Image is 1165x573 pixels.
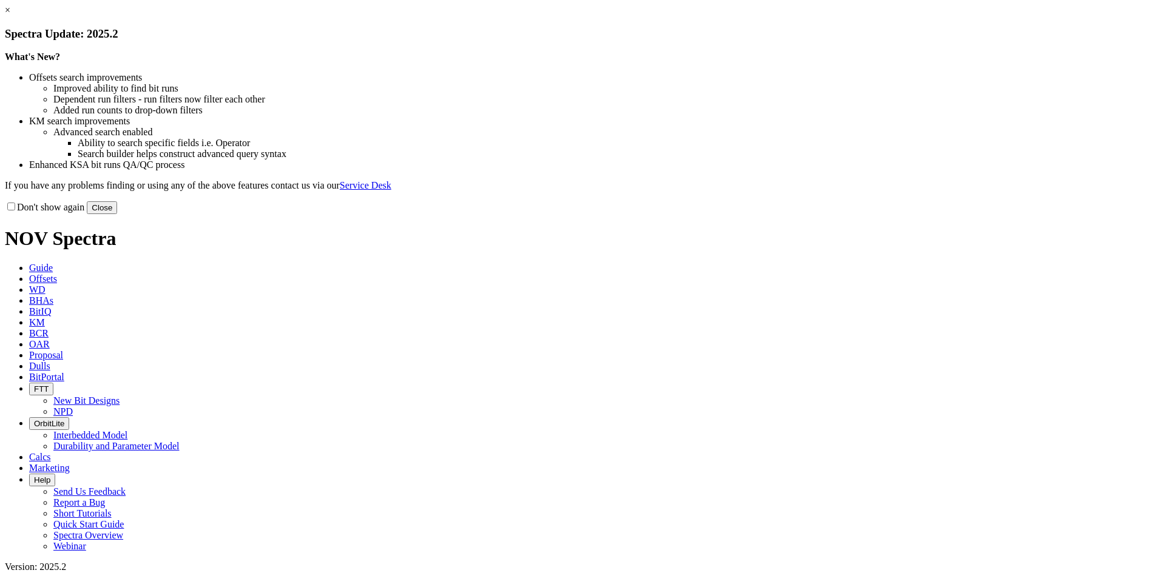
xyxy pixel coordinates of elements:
li: Search builder helps construct advanced query syntax [78,149,1160,159]
button: Close [87,201,117,214]
a: Service Desk [340,180,391,190]
li: Offsets search improvements [29,72,1160,83]
span: Help [34,475,50,484]
li: Dependent run filters - run filters now filter each other [53,94,1160,105]
a: NPD [53,406,73,417]
span: FTT [34,384,49,394]
span: Proposal [29,350,63,360]
span: BitPortal [29,372,64,382]
span: WD [29,284,46,295]
span: BHAs [29,295,53,306]
h3: Spectra Update: 2025.2 [5,27,1160,41]
a: Spectra Overview [53,530,123,540]
strong: What's New? [5,52,60,62]
div: Version: 2025.2 [5,561,1160,572]
p: If you have any problems finding or using any of the above features contact us via our [5,180,1160,191]
li: Enhanced KSA bit runs QA/QC process [29,159,1160,170]
a: × [5,5,10,15]
span: Offsets [29,273,57,284]
span: OAR [29,339,50,349]
a: Interbedded Model [53,430,127,440]
span: BCR [29,328,49,338]
li: Added run counts to drop-down filters [53,105,1160,116]
li: KM search improvements [29,116,1160,127]
h1: NOV Spectra [5,227,1160,250]
span: Marketing [29,463,70,473]
a: New Bit Designs [53,395,120,406]
span: KM [29,317,45,327]
span: Guide [29,263,53,273]
li: Improved ability to find bit runs [53,83,1160,94]
a: Webinar [53,541,86,551]
li: Ability to search specific fields i.e. Operator [78,138,1160,149]
label: Don't show again [5,202,84,212]
span: OrbitLite [34,419,64,428]
a: Report a Bug [53,497,105,508]
span: Calcs [29,452,51,462]
li: Advanced search enabled [53,127,1160,138]
input: Don't show again [7,203,15,210]
a: Send Us Feedback [53,486,126,497]
a: Short Tutorials [53,508,112,518]
a: Durability and Parameter Model [53,441,180,451]
a: Quick Start Guide [53,519,124,529]
span: Dulls [29,361,50,371]
span: BitIQ [29,306,51,317]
